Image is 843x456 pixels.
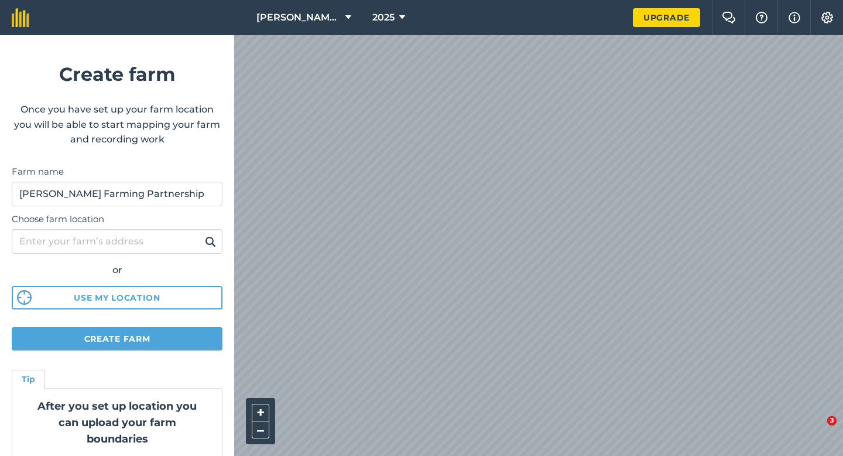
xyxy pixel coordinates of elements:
[12,229,222,254] input: Enter your farm’s address
[12,165,222,179] label: Farm name
[803,416,831,444] iframe: Intercom live chat
[37,400,197,445] strong: After you set up location you can upload your farm boundaries
[252,421,269,438] button: –
[789,11,800,25] img: svg+xml;base64,PHN2ZyB4bWxucz0iaHR0cDovL3d3dy53My5vcmcvMjAwMC9zdmciIHdpZHRoPSIxNyIgaGVpZ2h0PSIxNy...
[17,290,32,305] img: svg%3e
[256,11,341,25] span: [PERSON_NAME] & Sons
[755,12,769,23] img: A question mark icon
[252,404,269,421] button: +
[12,212,222,226] label: Choose farm location
[205,234,216,249] img: svg+xml;base64,PHN2ZyB4bWxucz0iaHR0cDovL3d3dy53My5vcmcvMjAwMC9zdmciIHdpZHRoPSIxOSIgaGVpZ2h0PSIyNC...
[722,12,736,23] img: Two speech bubbles overlapping with the left bubble in the forefront
[12,102,222,147] p: Once you have set up your farm location you will be able to start mapping your farm and recording...
[633,8,700,27] a: Upgrade
[12,59,222,89] h1: Create farm
[12,286,222,309] button: Use my location
[12,263,222,278] div: or
[820,12,834,23] img: A cog icon
[827,416,837,426] span: 3
[22,373,35,386] h4: Tip
[12,8,29,27] img: fieldmargin Logo
[12,182,222,206] input: Farm name
[12,327,222,350] button: Create farm
[372,11,395,25] span: 2025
